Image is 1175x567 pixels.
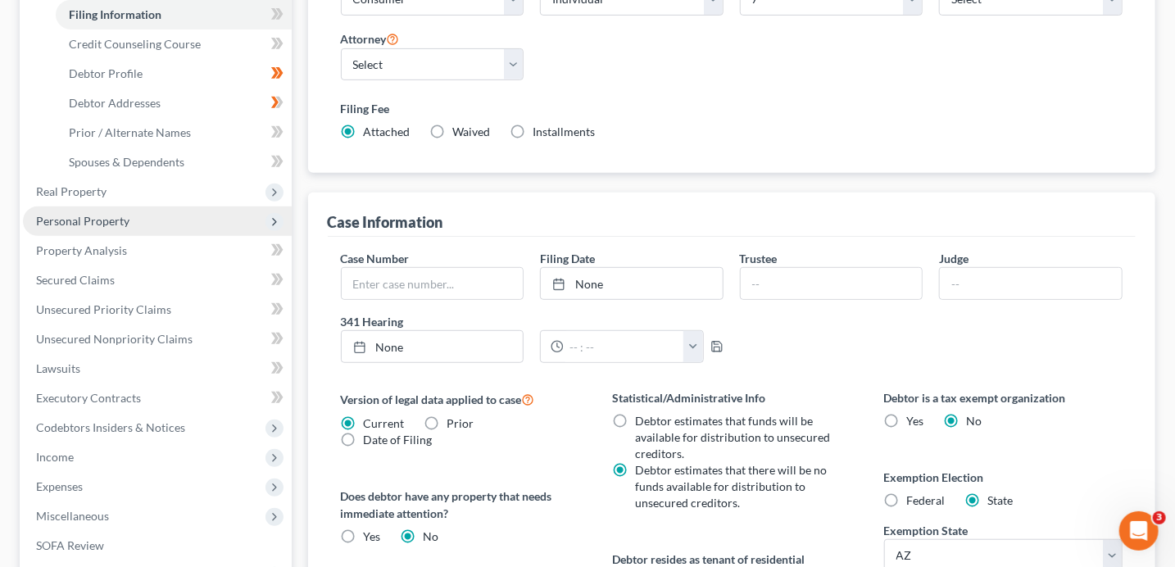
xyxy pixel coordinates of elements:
[533,125,596,138] span: Installments
[36,509,109,523] span: Miscellaneous
[364,125,411,138] span: Attached
[23,265,292,295] a: Secured Claims
[1119,511,1159,551] iframe: Intercom live chat
[635,414,830,460] span: Debtor estimates that funds will be available for distribution to unsecured creditors.
[939,250,969,267] label: Judge
[23,295,292,324] a: Unsecured Priority Claims
[36,214,129,228] span: Personal Property
[564,331,684,362] input: -- : --
[69,66,143,80] span: Debtor Profile
[36,361,80,375] span: Lawsuits
[341,29,400,48] label: Attorney
[36,332,193,346] span: Unsecured Nonpriority Claims
[1153,511,1166,524] span: 3
[424,529,439,543] span: No
[36,391,141,405] span: Executory Contracts
[69,125,191,139] span: Prior / Alternate Names
[341,250,410,267] label: Case Number
[940,268,1122,299] input: --
[56,29,292,59] a: Credit Counseling Course
[884,469,1123,486] label: Exemption Election
[342,331,524,362] a: None
[635,463,827,510] span: Debtor estimates that there will be no funds available for distribution to unsecured creditors.
[342,268,524,299] input: Enter case number...
[36,538,104,552] span: SOFA Review
[36,420,185,434] span: Codebtors Insiders & Notices
[36,184,107,198] span: Real Property
[36,302,171,316] span: Unsecured Priority Claims
[36,243,127,257] span: Property Analysis
[36,450,74,464] span: Income
[341,488,580,522] label: Does debtor have any property that needs immediate attention?
[453,125,491,138] span: Waived
[69,37,201,51] span: Credit Counseling Course
[36,479,83,493] span: Expenses
[333,313,732,330] label: 341 Hearing
[328,212,443,232] div: Case Information
[23,354,292,383] a: Lawsuits
[69,155,184,169] span: Spouses & Dependents
[56,147,292,177] a: Spouses & Dependents
[341,100,1123,117] label: Filing Fee
[884,389,1123,406] label: Debtor is a tax exempt organization
[884,522,969,539] label: Exemption State
[740,250,778,267] label: Trustee
[56,59,292,88] a: Debtor Profile
[56,88,292,118] a: Debtor Addresses
[541,268,723,299] a: None
[907,414,924,428] span: Yes
[988,493,1014,507] span: State
[23,236,292,265] a: Property Analysis
[741,268,923,299] input: --
[23,324,292,354] a: Unsecured Nonpriority Claims
[907,493,946,507] span: Federal
[364,416,405,430] span: Current
[364,433,433,447] span: Date of Filing
[612,389,851,406] label: Statistical/Administrative Info
[540,250,595,267] label: Filing Date
[69,7,161,21] span: Filing Information
[967,414,982,428] span: No
[23,531,292,560] a: SOFA Review
[23,383,292,413] a: Executory Contracts
[56,118,292,147] a: Prior / Alternate Names
[447,416,474,430] span: Prior
[341,389,580,409] label: Version of legal data applied to case
[364,529,381,543] span: Yes
[36,273,115,287] span: Secured Claims
[69,96,161,110] span: Debtor Addresses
